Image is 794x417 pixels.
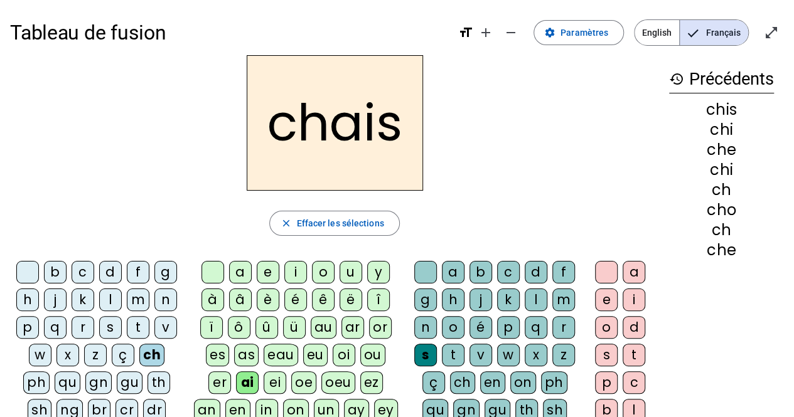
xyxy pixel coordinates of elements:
[623,371,645,394] div: c
[148,371,170,394] div: th
[303,344,328,366] div: eu
[44,316,67,339] div: q
[85,371,112,394] div: gn
[234,344,259,366] div: as
[84,344,107,366] div: z
[99,261,122,283] div: d
[16,288,39,311] div: h
[228,316,250,339] div: ô
[759,20,784,45] button: Entrer en plein écran
[669,162,774,177] div: chi
[208,371,231,394] div: er
[206,344,229,366] div: es
[534,20,624,45] button: Paramètres
[44,288,67,311] div: j
[154,316,177,339] div: v
[422,371,445,394] div: ç
[669,142,774,157] div: che
[72,316,94,339] div: r
[333,344,355,366] div: oi
[56,344,79,366] div: x
[497,344,520,366] div: w
[498,20,523,45] button: Diminuer la taille de la police
[595,316,618,339] div: o
[544,27,555,38] mat-icon: settings
[280,218,291,229] mat-icon: close
[458,25,473,40] mat-icon: format_size
[72,288,94,311] div: k
[360,344,385,366] div: ou
[23,371,50,394] div: ph
[669,102,774,117] div: chis
[552,344,575,366] div: z
[247,55,423,191] h2: chais
[442,261,464,283] div: a
[127,316,149,339] div: t
[55,371,80,394] div: qu
[497,261,520,283] div: c
[623,261,645,283] div: a
[552,288,575,311] div: m
[72,261,94,283] div: c
[497,316,520,339] div: p
[154,261,177,283] div: g
[634,19,749,46] mat-button-toggle-group: Language selection
[29,344,51,366] div: w
[469,288,492,311] div: j
[255,316,278,339] div: û
[510,371,536,394] div: on
[623,316,645,339] div: d
[764,25,779,40] mat-icon: open_in_full
[311,316,336,339] div: au
[469,316,492,339] div: é
[669,223,774,238] div: ch
[367,261,390,283] div: y
[552,316,575,339] div: r
[497,288,520,311] div: k
[201,288,224,311] div: à
[414,288,437,311] div: g
[296,216,384,231] span: Effacer les sélections
[112,344,134,366] div: ç
[360,371,383,394] div: ez
[503,25,518,40] mat-icon: remove
[269,211,399,236] button: Effacer les sélections
[284,261,307,283] div: i
[478,25,493,40] mat-icon: add
[595,288,618,311] div: e
[264,344,298,366] div: eau
[340,288,362,311] div: ë
[257,261,279,283] div: e
[669,203,774,218] div: cho
[473,20,498,45] button: Augmenter la taille de la police
[127,261,149,283] div: f
[341,316,364,339] div: ar
[10,13,448,53] h1: Tableau de fusion
[442,288,464,311] div: h
[469,261,492,283] div: b
[680,20,748,45] span: Français
[669,65,774,93] h3: Précédents
[229,261,252,283] div: a
[525,288,547,311] div: l
[200,316,223,339] div: ï
[595,344,618,366] div: s
[284,288,307,311] div: é
[480,371,505,394] div: en
[525,316,547,339] div: q
[414,344,437,366] div: s
[312,261,335,283] div: o
[669,122,774,137] div: chi
[127,288,149,311] div: m
[291,371,316,394] div: oe
[669,182,774,198] div: ch
[44,261,67,283] div: b
[450,371,475,394] div: ch
[623,344,645,366] div: t
[236,371,259,394] div: ai
[669,243,774,258] div: che
[442,316,464,339] div: o
[369,316,392,339] div: or
[541,371,567,394] div: ph
[139,344,164,366] div: ch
